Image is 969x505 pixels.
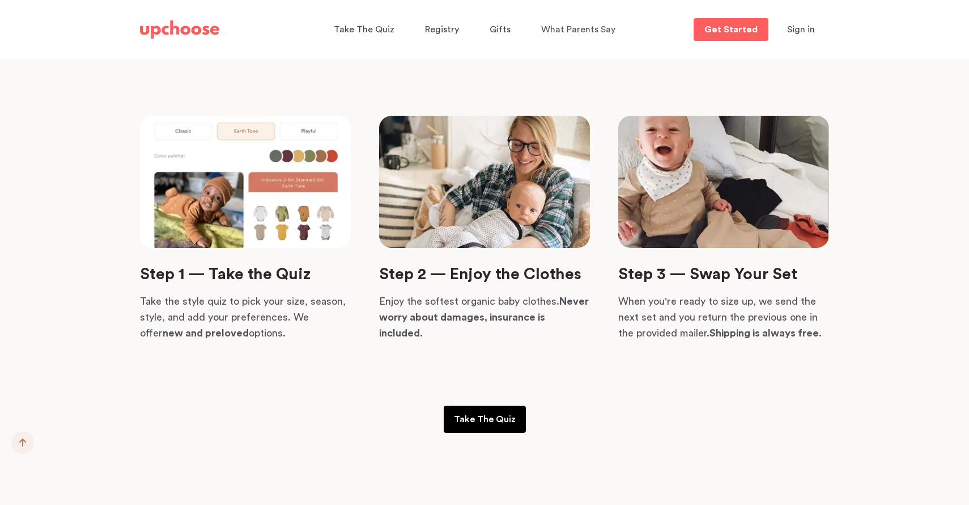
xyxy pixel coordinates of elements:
[618,266,797,282] strong: Step 3 — Swap Your Set
[773,18,829,41] button: Sign in
[425,19,462,41] a: Registry
[140,18,219,41] a: UpChoose
[334,25,394,34] span: Take The Quiz
[379,296,589,338] strong: Never worry about damages, insurance is included.
[140,116,351,248] img: Save money.
[787,25,815,34] span: Sign in
[163,328,249,338] strong: new and preloved
[379,116,590,248] img: Save time. Enjoy
[709,328,822,338] strong: Shipping is always free.
[454,413,516,426] p: Take The Quiz
[704,25,758,34] p: Get Started
[140,293,351,341] p: Take the style quiz to pick your size, season, style, and add your preferences. We offer options.
[618,293,829,341] p: When you're ready to size up, we send the next set and you return the previous one in the provide...
[379,266,581,282] strong: Step 2 — Enjoy the Clothes
[541,19,619,41] a: What Parents Say
[425,25,459,34] span: Registry
[541,25,615,34] span: What Parents Say
[618,116,829,248] img: Make life easier.
[490,25,511,34] span: Gifts
[694,18,768,41] a: Get Started
[140,266,311,282] strong: Step 1 — Take the Quiz
[140,20,219,39] img: UpChoose
[379,293,590,341] p: Enjoy the softest organic baby clothes.
[334,19,398,41] a: Take The Quiz
[490,19,514,41] a: Gifts
[444,406,526,433] a: Take The Quiz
